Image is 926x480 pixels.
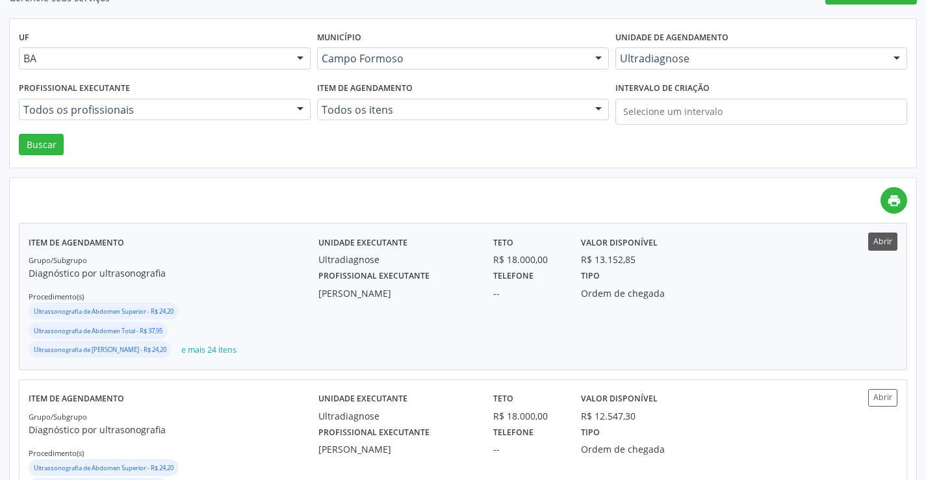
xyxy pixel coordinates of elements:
label: Unidade de agendamento [615,28,728,48]
small: Ultrassonografia de Abdomen Superior - R$ 24,20 [34,307,174,316]
small: Procedimento(s) [29,448,84,458]
label: Unidade executante [318,389,407,409]
label: Profissional executante [318,423,430,443]
label: UF [19,28,29,48]
div: R$ 18.000,00 [493,409,563,423]
input: Selecione um intervalo [615,99,907,125]
label: Município [317,28,361,48]
label: Intervalo de criação [615,79,710,99]
label: Valor disponível [581,389,658,409]
small: Procedimento(s) [29,292,84,301]
div: -- [493,442,563,456]
div: R$ 12.547,30 [581,409,636,423]
i: print [887,194,901,208]
label: Valor disponível [581,233,658,253]
small: Ultrassonografia de [PERSON_NAME] - R$ 24,20 [34,346,166,354]
small: Ultrassonografia de Abdomen Superior - R$ 24,20 [34,464,174,472]
label: Teto [493,233,513,253]
small: Grupo/Subgrupo [29,255,87,265]
label: Item de agendamento [29,233,124,253]
div: R$ 18.000,00 [493,253,563,266]
div: Ordem de chegada [581,286,694,300]
span: Todos os profissionais [23,103,284,116]
div: [PERSON_NAME] [318,442,475,456]
div: -- [493,286,563,300]
small: Grupo/Subgrupo [29,412,87,422]
span: Ultradiagnose [620,52,881,65]
label: Item de agendamento [317,79,413,99]
label: Profissional executante [318,266,430,286]
div: Ultradiagnose [318,253,475,266]
div: R$ 13.152,85 [581,253,636,266]
span: Todos os itens [322,103,582,116]
button: e mais 24 itens [176,341,242,359]
label: Tipo [581,423,600,443]
button: Buscar [19,134,64,156]
label: Tipo [581,266,600,286]
span: BA [23,52,284,65]
p: Diagnóstico por ultrasonografia [29,423,318,436]
div: Ordem de chegada [581,442,694,456]
p: Diagnóstico por ultrasonografia [29,266,318,280]
small: Ultrassonografia de Abdomen Total - R$ 37,95 [34,327,162,335]
a: print [881,187,907,214]
div: Ultradiagnose [318,409,475,423]
button: Abrir [868,233,897,250]
button: Abrir [868,389,897,407]
label: Profissional executante [19,79,130,99]
label: Unidade executante [318,233,407,253]
label: Telefone [493,423,534,443]
div: [PERSON_NAME] [318,286,475,300]
label: Item de agendamento [29,389,124,409]
label: Teto [493,389,513,409]
label: Telefone [493,266,534,286]
span: Campo Formoso [322,52,582,65]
